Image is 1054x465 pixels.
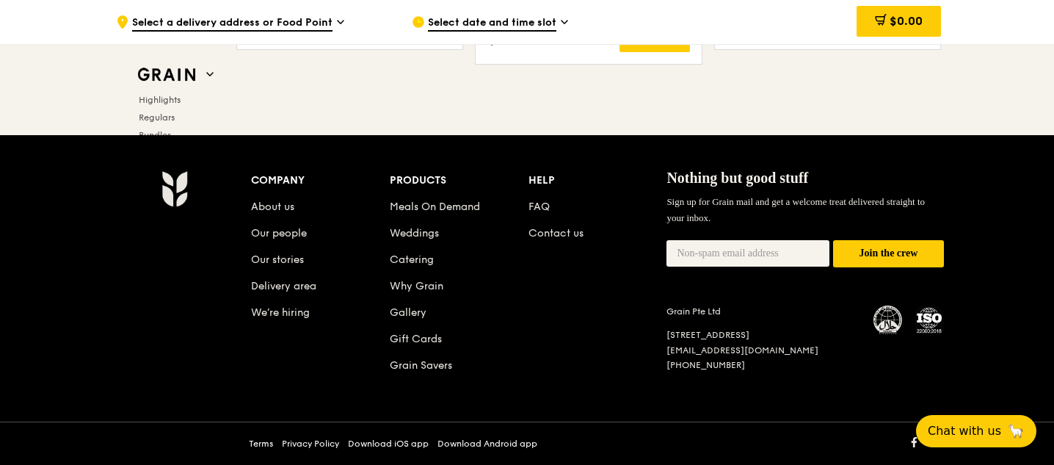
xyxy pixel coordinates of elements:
button: Join the crew [833,240,944,267]
a: [PHONE_NUMBER] [666,360,745,370]
span: 🦙 [1007,422,1025,440]
a: Why Grain [390,280,443,292]
div: Help [528,170,667,191]
a: Meals On Demand [390,201,480,213]
a: Download iOS app [348,438,429,450]
a: Grain Savers [390,359,452,372]
span: $0.00 [890,14,923,28]
div: Grain Pte Ltd [666,306,856,317]
a: Gift Cards [390,333,442,345]
span: Bundles [139,130,171,140]
span: Regulars [139,112,175,123]
a: Delivery area [251,280,316,292]
a: Privacy Policy [282,438,339,450]
a: Terms [249,438,273,450]
img: MUIS Halal Certified [873,306,903,335]
img: Grain web logo [133,62,200,88]
a: We’re hiring [251,306,310,319]
span: Highlights [139,95,181,105]
button: Chat with us🦙 [916,415,1036,447]
span: Sign up for Grain mail and get a welcome treat delivered straight to your inbox. [666,196,925,223]
a: Our stories [251,253,304,266]
a: Catering [390,253,434,266]
div: Products [390,170,528,191]
span: Select date and time slot [428,15,556,32]
a: FAQ [528,201,550,213]
span: Chat with us [928,422,1001,440]
img: ISO Certified [915,306,944,335]
a: [EMAIL_ADDRESS][DOMAIN_NAME] [666,345,818,356]
span: Nothing but good stuff [666,170,808,186]
div: Company [251,170,390,191]
div: [STREET_ADDRESS] [666,329,856,342]
span: Select a delivery address or Food Point [132,15,332,32]
a: Contact us [528,227,584,239]
div: Add [619,29,690,52]
input: Non-spam email address [666,240,829,267]
img: Grain [161,170,187,207]
a: Weddings [390,227,439,239]
a: Our people [251,227,307,239]
a: Download Android app [437,438,537,450]
a: About us [251,201,294,213]
a: Gallery [390,306,426,319]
